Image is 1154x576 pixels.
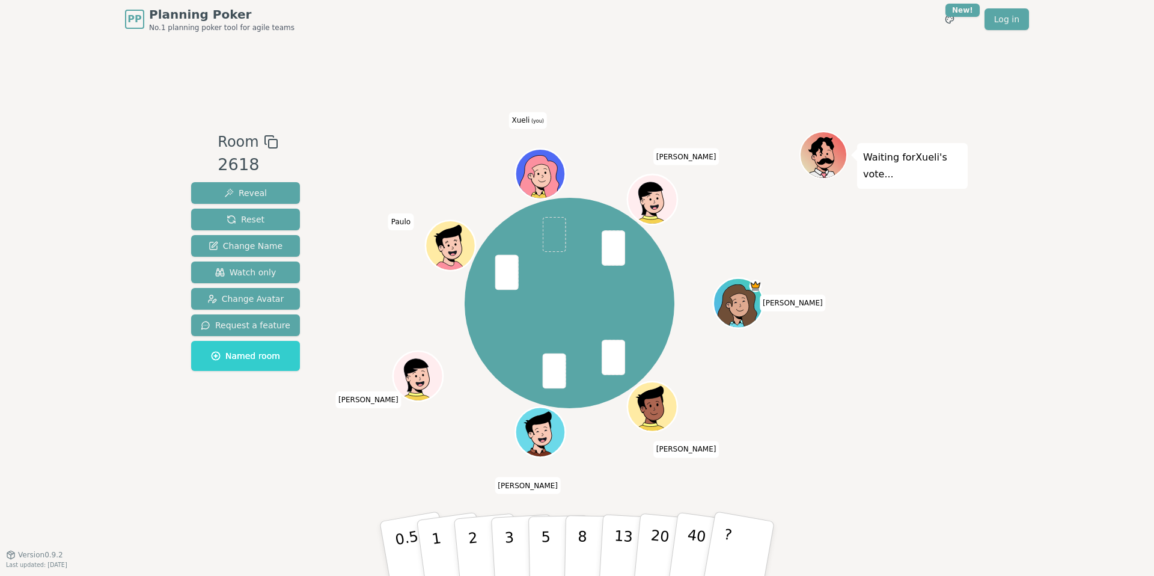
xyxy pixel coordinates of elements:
[939,8,960,30] button: New!
[149,23,295,32] span: No.1 planning poker tool for agile teams
[211,350,280,362] span: Named room
[209,240,282,252] span: Change Name
[218,131,258,153] span: Room
[945,4,980,17] div: New!
[227,213,264,225] span: Reset
[495,477,561,494] span: Click to change your name
[125,6,295,32] a: PPPlanning PokerNo.1 planning poker tool for agile teams
[191,341,300,371] button: Named room
[191,209,300,230] button: Reset
[224,187,267,199] span: Reveal
[191,262,300,283] button: Watch only
[191,314,300,336] button: Request a feature
[335,391,401,408] span: Click to change your name
[127,12,141,26] span: PP
[985,8,1029,30] a: Log in
[863,149,962,183] p: Waiting for Xueli 's vote...
[530,118,544,124] span: (you)
[149,6,295,23] span: Planning Poker
[218,153,278,177] div: 2618
[653,441,719,458] span: Click to change your name
[191,288,300,310] button: Change Avatar
[201,319,290,331] span: Request a feature
[509,112,547,129] span: Click to change your name
[191,182,300,204] button: Reveal
[6,550,63,560] button: Version0.9.2
[18,550,63,560] span: Version 0.9.2
[516,150,563,197] button: Click to change your avatar
[6,562,67,568] span: Last updated: [DATE]
[653,148,719,165] span: Click to change your name
[215,266,276,278] span: Watch only
[191,235,300,257] button: Change Name
[760,295,826,311] span: Click to change your name
[207,293,284,305] span: Change Avatar
[388,213,414,230] span: Click to change your name
[749,280,762,292] span: johanna is the host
